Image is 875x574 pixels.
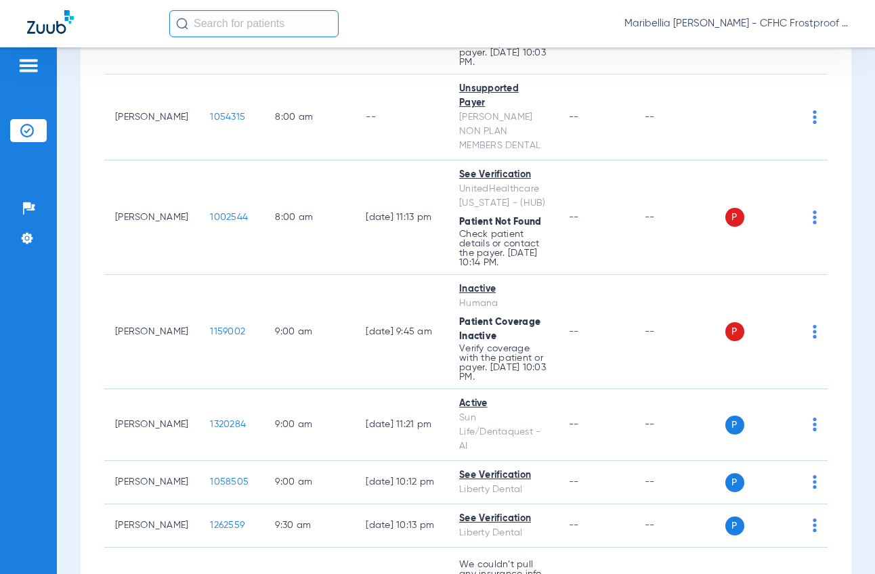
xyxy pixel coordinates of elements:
span: P [725,516,744,535]
td: [PERSON_NAME] [104,275,199,389]
img: Search Icon [176,18,188,30]
td: 8:00 AM [264,160,355,275]
span: -- [569,213,579,222]
td: -- [355,74,448,160]
iframe: Chat Widget [807,509,875,574]
p: Verify coverage with the patient or payer. [DATE] 10:03 PM. [459,29,547,67]
div: Humana [459,296,547,311]
img: group-dot-blue.svg [813,211,817,224]
td: [DATE] 10:13 PM [355,504,448,548]
img: Zuub Logo [27,10,74,34]
p: Verify coverage with the patient or payer. [DATE] 10:03 PM. [459,344,547,382]
td: 9:00 AM [264,389,355,461]
td: -- [634,504,725,548]
img: hamburger-icon [18,58,39,74]
td: 9:00 AM [264,275,355,389]
input: Search for patients [169,10,339,37]
div: [PERSON_NAME] NON PLAN MEMBERS DENTAL [459,110,547,153]
span: -- [569,477,579,487]
span: P [725,473,744,492]
img: group-dot-blue.svg [813,110,817,124]
div: See Verification [459,512,547,526]
span: P [725,416,744,435]
td: [DATE] 11:21 PM [355,389,448,461]
span: 1262559 [210,521,244,530]
span: -- [569,112,579,122]
td: [DATE] 10:12 PM [355,461,448,504]
td: [PERSON_NAME] [104,160,199,275]
img: group-dot-blue.svg [813,418,817,431]
td: [PERSON_NAME] [104,504,199,548]
span: Patient Coverage Inactive [459,317,540,341]
span: -- [569,327,579,336]
div: UnitedHealthcare [US_STATE] - (HUB) [459,182,547,211]
span: 1058505 [210,477,249,487]
p: Check patient details or contact the payer. [DATE] 10:14 PM. [459,229,547,267]
td: -- [634,275,725,389]
td: [DATE] 9:45 AM [355,275,448,389]
div: See Verification [459,168,547,182]
div: Liberty Dental [459,483,547,497]
span: 1054315 [210,112,245,122]
img: group-dot-blue.svg [813,475,817,489]
td: -- [634,389,725,461]
span: -- [569,521,579,530]
span: -- [569,420,579,429]
div: Sun Life/Dentaquest - AI [459,411,547,454]
td: 8:00 AM [264,74,355,160]
span: Patient Not Found [459,217,541,227]
div: Active [459,397,547,411]
td: -- [634,461,725,504]
span: Maribellia [PERSON_NAME] - CFHC Frostproof Dental [624,17,848,30]
img: group-dot-blue.svg [813,325,817,338]
div: See Verification [459,468,547,483]
td: [PERSON_NAME] [104,461,199,504]
td: -- [634,74,725,160]
td: [PERSON_NAME] [104,74,199,160]
div: Inactive [459,282,547,296]
span: 1002544 [210,213,248,222]
td: 9:30 AM [264,504,355,548]
td: [PERSON_NAME] [104,389,199,461]
span: 1320284 [210,420,246,429]
div: Liberty Dental [459,526,547,540]
span: P [725,322,744,341]
span: 1159002 [210,327,245,336]
td: 9:00 AM [264,461,355,504]
span: P [725,208,744,227]
td: [DATE] 11:13 PM [355,160,448,275]
td: -- [634,160,725,275]
div: Unsupported Payer [459,82,547,110]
